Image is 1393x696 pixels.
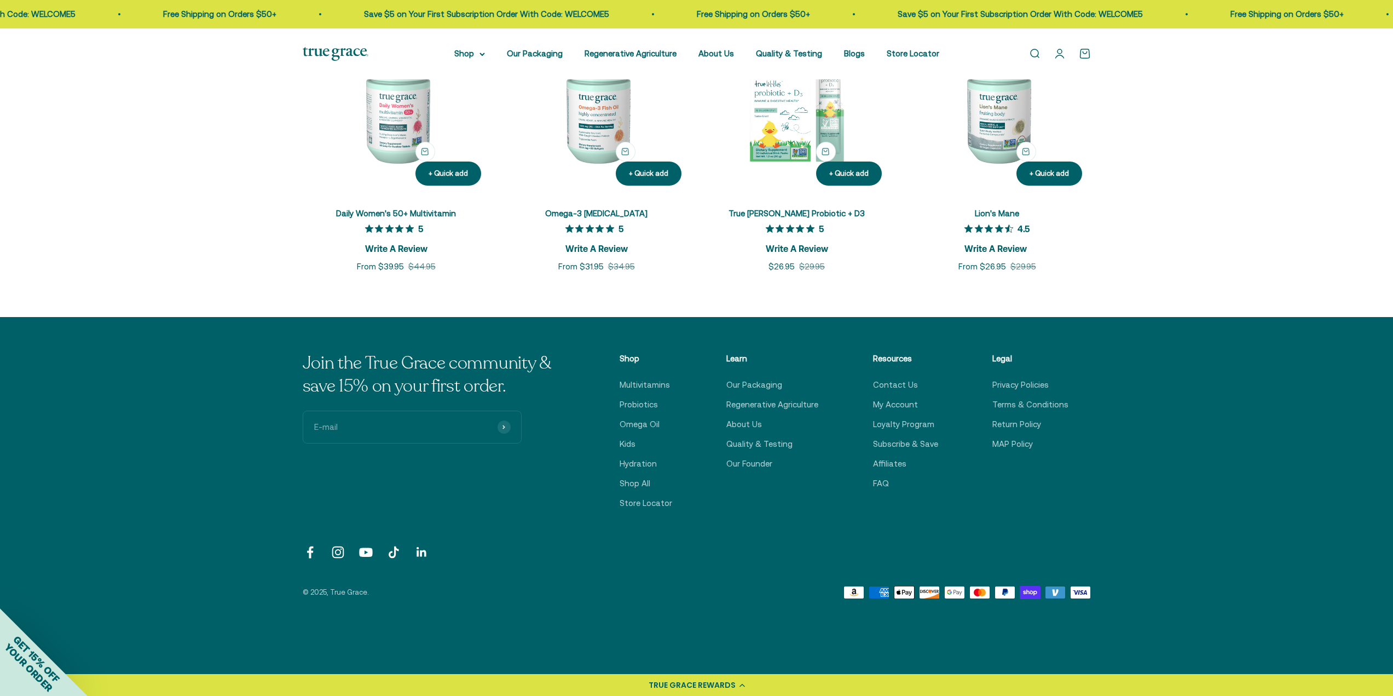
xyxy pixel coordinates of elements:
p: Save $5 on Your First Subscription Order With Code: WELCOME5 [364,8,609,21]
a: Follow on YouTube [359,545,373,560]
sale-price: $26.95 [768,260,795,273]
button: 5 out 5 stars rating in total 8 reviews. Jump to reviews. [365,221,427,256]
img: Omega-3 Fish Oil for Brain, Heart, and Immune Health* Sustainably sourced, wild-caught Alaskan fi... [503,7,690,194]
p: © 2025, True Grace. [303,587,369,599]
span: Write A Review [565,240,628,256]
a: Quality & Testing [726,438,793,451]
button: + Quick add [415,142,435,162]
span: GET 15% OFF [11,634,62,685]
p: Join the True Grace community & save 15% on your first order. [303,352,565,398]
div: + Quick add [829,168,869,180]
a: Probiotics [620,398,658,411]
a: Regenerative Agriculture [726,398,818,411]
button: 4.5 out 5 stars rating in total 12 reviews. Jump to reviews. [964,221,1030,256]
div: + Quick add [629,168,668,180]
span: Write A Review [766,240,828,256]
summary: Shop [454,47,485,60]
sale-price: From $31.95 [558,260,604,273]
button: + Quick add [1016,162,1082,186]
a: Hydration [620,457,657,470]
a: About Us [726,418,762,431]
a: Subscribe & Save [873,438,938,451]
span: YOUR ORDER [2,641,55,694]
a: Affiliates [873,457,906,470]
div: + Quick add [429,168,468,180]
a: Free Shipping on Orders $50+ [697,9,810,19]
a: Contact Us [873,378,918,392]
span: Write A Review [365,240,427,256]
span: Write A Review [964,240,1027,256]
a: Follow on LinkedIn [414,545,429,560]
a: Return Policy [992,418,1041,431]
a: Lion's Mane [975,209,1019,218]
a: FAQ [873,477,889,490]
a: Follow on Instagram [331,545,345,560]
a: Our Packaging [507,49,563,58]
a: Free Shipping on Orders $50+ [1230,9,1344,19]
button: + Quick add [616,162,681,186]
a: Quality & Testing [756,49,822,58]
span: 5 [619,223,623,234]
a: Shop All [620,477,650,490]
compare-at-price: $29.95 [799,260,825,273]
compare-at-price: $29.95 [1010,260,1036,273]
a: Omega Oil [620,418,660,431]
p: Legal [992,352,1068,365]
p: Resources [873,352,938,365]
span: 4.5 [1018,223,1030,234]
a: Privacy Policies [992,378,1049,392]
a: My Account [873,398,918,411]
sale-price: From $39.95 [357,260,404,273]
p: Shop [620,352,672,365]
p: Save $5 on Your First Subscription Order With Code: WELCOME5 [898,8,1143,21]
button: + Quick add [816,142,836,162]
button: + Quick add [616,142,635,162]
a: Store Locator [887,49,939,58]
a: Our Packaging [726,378,782,392]
img: Vitamin D is essential for your little one’s development and immune health, and it can be tricky ... [703,7,891,194]
img: Lion's Mane Mushroom Supplement for Brain, Nerve&Cognitive Support* 1 g daily supports brain heal... [904,7,1091,194]
a: Multivitamins [620,378,670,392]
div: TRUE GRACE REWARDS [649,680,736,691]
compare-at-price: $34.95 [608,260,635,273]
a: Regenerative Agriculture [585,49,677,58]
span: 5 [819,223,824,234]
p: Learn [726,352,818,365]
a: MAP Policy [992,438,1033,451]
div: + Quick add [1030,168,1069,180]
a: Blogs [844,49,865,58]
a: Omega-3 [MEDICAL_DATA] [545,209,648,218]
span: 5 [418,223,423,234]
button: + Quick add [415,162,481,186]
button: + Quick add [1016,142,1036,162]
a: Follow on TikTok [386,545,401,560]
a: Terms & Conditions [992,398,1068,411]
a: Loyalty Program [873,418,934,431]
compare-at-price: $44.95 [408,260,436,273]
button: 5 out 5 stars rating in total 3 reviews. Jump to reviews. [766,221,828,256]
button: + Quick add [816,162,882,186]
a: Our Founder [726,457,772,470]
a: Follow on Facebook [303,545,317,560]
a: Daily Women's 50+ Multivitamin [336,209,456,218]
sale-price: From $26.95 [958,260,1006,273]
a: Kids [620,438,635,451]
a: True [PERSON_NAME] Probiotic + D3 [729,209,865,218]
a: About Us [698,49,734,58]
button: 5 out 5 stars rating in total 11 reviews. Jump to reviews. [565,221,628,256]
a: Store Locator [620,497,672,510]
a: Free Shipping on Orders $50+ [163,9,276,19]
img: Daily Multivitamin for Energy, Longevity, Heart Health, & Memory Support* L-ergothioneine to supp... [303,7,490,194]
